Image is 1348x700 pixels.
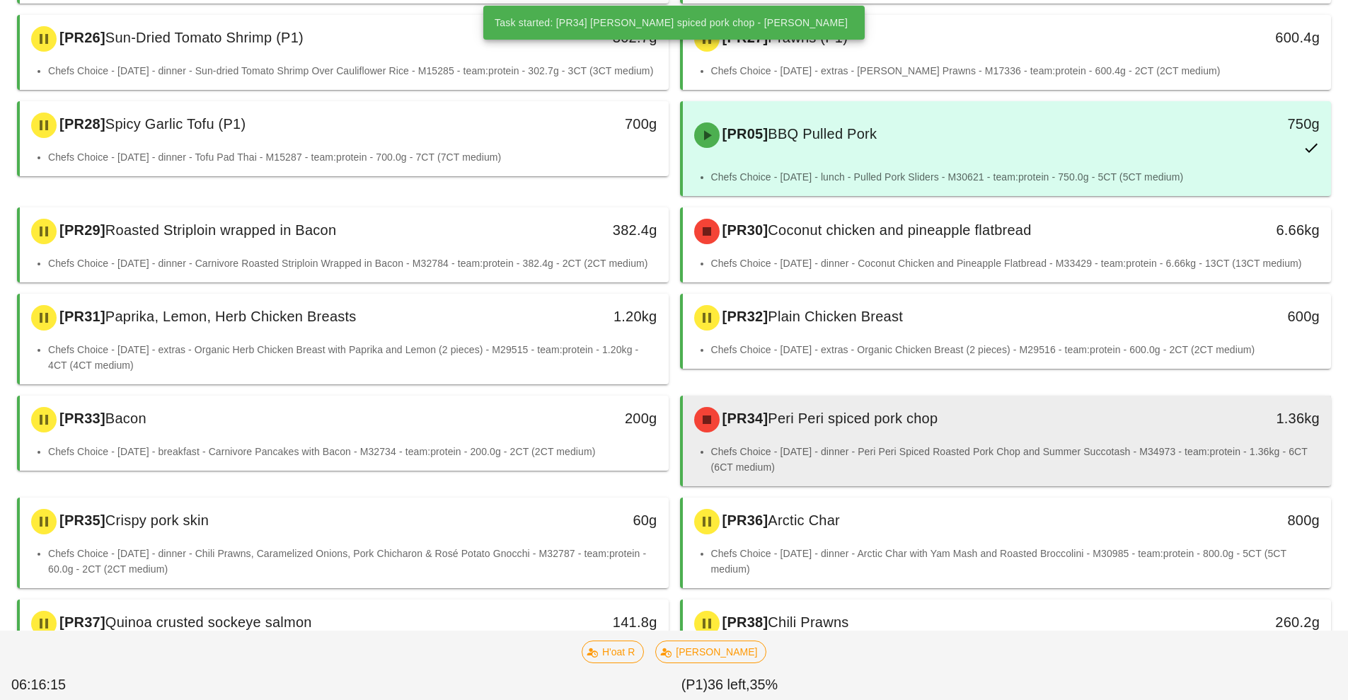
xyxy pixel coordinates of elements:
span: Quinoa crusted sockeye salmon [105,614,312,630]
span: [PR31] [57,309,105,324]
div: 1.20kg [513,305,657,328]
span: 36 left, [708,677,749,692]
span: Paprika, Lemon, Herb Chicken Breasts [105,309,357,324]
div: 750g [1176,113,1320,135]
span: Spicy Garlic Tofu (P1) [105,116,246,132]
span: [PR38] [720,614,768,630]
span: [PR05] [720,126,768,142]
span: [PR37] [57,614,105,630]
div: 6.66kg [1176,219,1320,241]
li: Chefs Choice - [DATE] - dinner - Coconut Chicken and Pineapple Flatbread - M33429 - team:protein ... [711,256,1320,271]
div: 260.2g [1176,611,1320,633]
span: Coconut chicken and pineapple flatbread [768,222,1031,238]
div: 600g [1176,305,1320,328]
span: [PR33] [57,411,105,426]
li: Chefs Choice - [DATE] - dinner - Tofu Pad Thai - M15287 - team:protein - 700.0g - 7CT (7CT medium) [48,149,657,165]
div: 06:16:15 [8,672,120,699]
span: [PR28] [57,116,105,132]
div: 700g [513,113,657,135]
span: H'oat R [591,641,635,662]
span: [PR29] [57,222,105,238]
span: [PR32] [720,309,768,324]
span: Sun-Dried Tomato Shrimp (P1) [105,30,304,45]
span: Bacon [105,411,146,426]
li: Chefs Choice - [DATE] - dinner - Peri Peri Spiced Roasted Pork Chop and Summer Succotash - M34973... [711,444,1320,475]
li: Chefs Choice - [DATE] - extras - [PERSON_NAME] Prawns - M17336 - team:protein - 600.4g - 2CT (2CT... [711,63,1320,79]
li: Chefs Choice - [DATE] - extras - Organic Herb Chicken Breast with Paprika and Lemon (2 pieces) - ... [48,342,657,373]
li: Chefs Choice - [DATE] - lunch - Pulled Pork Sliders - M30621 - team:protein - 750.0g - 5CT (5CT m... [711,169,1320,185]
span: [PR30] [720,222,768,238]
div: 600.4g [1176,26,1320,49]
div: Task started: [PR34] [PERSON_NAME] spiced pork chop - [PERSON_NAME] [483,6,859,40]
div: 141.8g [513,611,657,633]
li: Chefs Choice - [DATE] - extras - Organic Chicken Breast (2 pieces) - M29516 - team:protein - 600.... [711,342,1320,357]
span: [PR26] [57,30,105,45]
span: [PERSON_NAME] [664,641,757,662]
li: Chefs Choice - [DATE] - breakfast - Carnivore Pancakes with Bacon - M32734 - team:protein - 200.0... [48,444,657,459]
div: (P1) 35% [120,672,1340,699]
li: Chefs Choice - [DATE] - dinner - Carnivore Roasted Striploin Wrapped in Bacon - M32784 - team:pro... [48,256,657,271]
span: Plain Chicken Breast [768,309,903,324]
span: BBQ Pulled Pork [768,126,877,142]
li: Chefs Choice - [DATE] - dinner - Arctic Char with Yam Mash and Roasted Broccolini - M30985 - team... [711,546,1320,577]
span: Chili Prawns [768,614,848,630]
div: 800g [1176,509,1320,532]
span: Peri Peri spiced pork chop [768,411,938,426]
li: Chefs Choice - [DATE] - dinner - Chili Prawns, Caramelized Onions, Pork Chicharon & Rosé Potato G... [48,546,657,577]
div: 1.36kg [1176,407,1320,430]
span: [PR35] [57,512,105,528]
span: [PR34] [720,411,768,426]
span: [PR36] [720,512,768,528]
div: 382.4g [513,219,657,241]
div: 60g [513,509,657,532]
span: Roasted Striploin wrapped in Bacon [105,222,336,238]
li: Chefs Choice - [DATE] - dinner - Sun-dried Tomato Shrimp Over Cauliflower Rice - M15285 - team:pr... [48,63,657,79]
span: Arctic Char [768,512,840,528]
span: Crispy pork skin [105,512,209,528]
div: 200g [513,407,657,430]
